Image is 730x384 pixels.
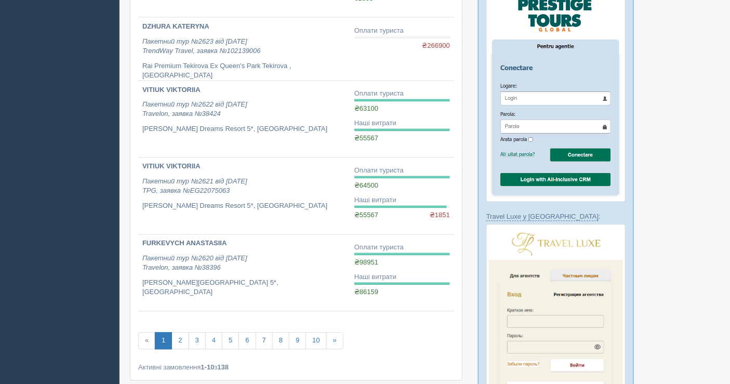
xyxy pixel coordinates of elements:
[142,255,247,272] i: Пакетний тур №2620 від [DATE] Travelon, заявка №38396
[354,119,450,129] div: Наші витрати
[218,364,229,372] b: 138
[142,101,247,118] i: Пакетний тур №2622 від [DATE] Travelon, заявка №38424
[138,235,350,311] a: FURKEVYCH ANASTASIIA Пакетний тур №2620 від [DATE]Travelon, заявка №38396 [PERSON_NAME][GEOGRAPHI...
[142,22,209,30] b: DZHURA KATERYNA
[155,333,172,350] a: 1
[326,333,343,350] a: »
[142,125,346,135] p: [PERSON_NAME] Dreams Resort 5*, [GEOGRAPHIC_DATA]
[256,333,273,350] a: 7
[142,202,346,211] p: [PERSON_NAME] Dreams Resort 5*, [GEOGRAPHIC_DATA]
[306,333,326,350] a: 10
[354,288,378,296] span: ₴86159
[430,211,450,221] span: ₴1851
[354,211,378,219] span: ₴55567
[171,333,189,350] a: 2
[138,18,350,81] a: DZHURA KATERYNA Пакетний тур №2623 від [DATE]TrendWay Travel, заявка №102139006 Rai Premium Tekir...
[142,163,201,170] b: VITIUK VIKTORIIA
[138,81,350,157] a: VITIUK VIKTORIIA Пакетний тур №2622 від [DATE]Travelon, заявка №38424 [PERSON_NAME] Dreams Resort...
[189,333,206,350] a: 3
[354,243,450,253] div: Оплати туриста
[138,158,350,234] a: VITIUK VIKTORIIA Пакетний тур №2621 від [DATE]TPG, заявка №EG22075063 [PERSON_NAME] Dreams Resort...
[142,37,261,55] i: Пакетний тур №2623 від [DATE] TrendWay Travel, заявка №102139006
[486,213,599,221] a: Travel Luxe у [GEOGRAPHIC_DATA]
[142,86,201,94] b: VITIUK VIKTORIIA
[201,364,215,372] b: 1-10
[354,89,450,99] div: Оплати туриста
[142,61,346,81] p: Rai Premium Tekirova Ex Queen's Park Tekirova , [GEOGRAPHIC_DATA]
[289,333,306,350] a: 9
[486,212,626,222] p: :
[142,178,247,195] i: Пакетний тур №2621 від [DATE] TPG, заявка №EG22075063
[222,333,239,350] a: 5
[354,26,450,36] div: Оплати туриста
[238,333,256,350] a: 6
[272,333,289,350] a: 8
[138,333,155,350] span: «
[354,166,450,176] div: Оплати туриста
[354,196,450,206] div: Наші витрати
[422,41,450,51] span: ₴266900
[354,259,378,267] span: ₴98951
[205,333,222,350] a: 4
[354,135,378,142] span: ₴55567
[138,363,454,373] div: Активні замовлення з
[354,105,378,113] span: ₴63100
[142,240,227,247] b: FURKEVYCH ANASTASIIA
[354,273,450,283] div: Наші витрати
[142,279,346,298] p: [PERSON_NAME][GEOGRAPHIC_DATA] 5*, [GEOGRAPHIC_DATA]
[354,182,378,190] span: ₴64500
